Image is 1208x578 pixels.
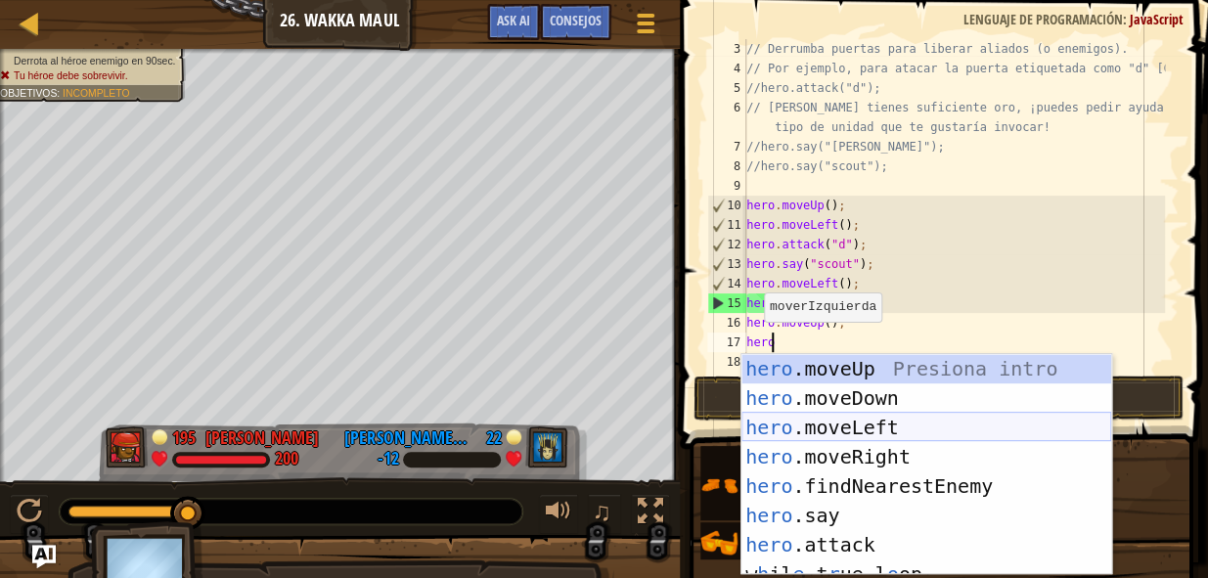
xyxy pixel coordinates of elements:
button: Ajustar volúmen [539,494,578,534]
div: 13 [708,254,746,274]
span: JavaScript [1130,10,1184,28]
button: Ask AI [487,4,540,40]
span: : [1123,10,1130,28]
div: 3 [707,39,746,59]
img: thang_avatar_frame.png [106,426,149,467]
span: Derrota al héroe enemigo en 90sec. [14,56,175,67]
div: [PERSON_NAME] [205,425,319,451]
div: -12 [377,451,398,468]
span: ♫ [592,497,611,526]
span: Tu héroe debe sobrevivir. [14,70,128,81]
img: thang_avatar_frame.png [525,426,568,467]
div: 8 [707,156,746,176]
button: ♫ [588,494,621,534]
div: [PERSON_NAME] H F K [344,425,471,451]
span: Consejos [550,11,602,29]
span: Ask AI [497,11,530,29]
div: 22 [481,425,501,443]
span: : [57,88,63,99]
div: 7 [707,137,746,156]
button: Ctrl + P: Play [10,494,49,534]
div: 15 [708,293,746,313]
div: 5 [707,78,746,98]
code: moverIzquierda [770,299,876,314]
button: Ask AI [32,545,56,568]
div: 12 [708,235,746,254]
img: portrait.png [700,524,738,561]
div: 14 [708,274,746,293]
div: 195 [172,425,196,443]
img: portrait.png [700,467,738,504]
div: 200 [275,451,298,468]
div: 18 [707,352,746,372]
div: 4 [707,59,746,78]
button: Alterna pantalla completa. [631,494,670,534]
span: Lenguaje de programación [963,10,1123,28]
div: 10 [708,196,746,215]
div: 16 [707,313,746,333]
button: Correr ⇧↵ [693,376,1184,421]
div: 17 [707,333,746,352]
button: Mostrar menú del juego [621,4,670,50]
span: Incompleto [63,88,129,99]
div: 6 [707,98,746,137]
div: 11 [708,215,746,235]
div: 19 [707,372,746,391]
div: 9 [707,176,746,196]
